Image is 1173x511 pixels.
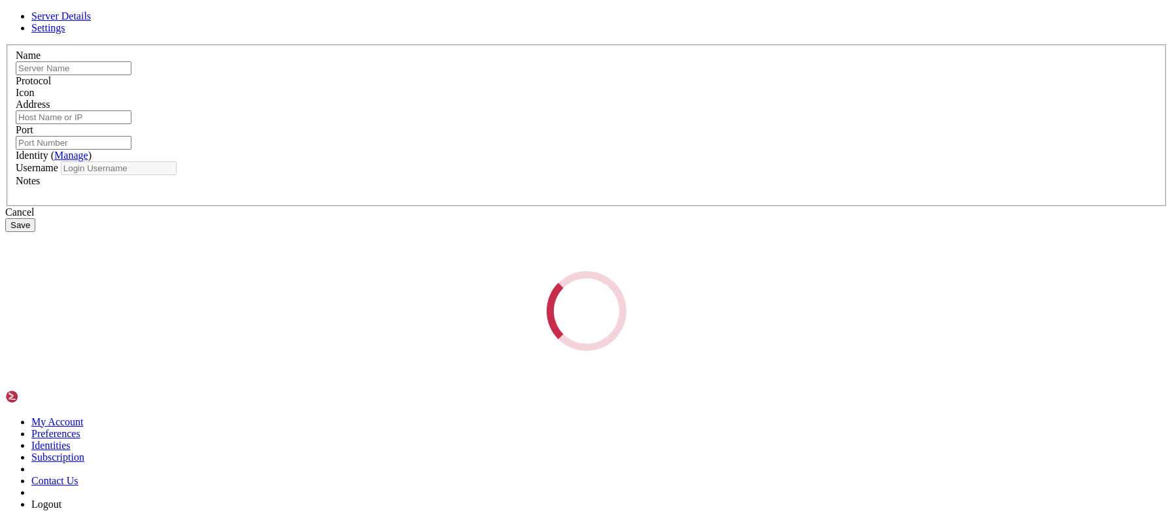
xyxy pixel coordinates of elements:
a: Contact Us [31,475,78,486]
span: ( ) [51,150,92,161]
label: Icon [16,87,34,98]
input: Login Username [61,161,177,175]
a: Logout [31,499,61,510]
a: Preferences [31,428,80,439]
a: My Account [31,416,84,427]
label: Port [16,124,33,135]
a: Identities [31,440,71,451]
label: Address [16,99,50,110]
button: Save [5,218,35,232]
div: Cancel [5,206,1168,218]
label: Name [16,50,41,61]
a: Subscription [31,452,84,463]
input: Port Number [16,136,131,150]
img: Shellngn [5,390,80,403]
input: Server Name [16,61,131,75]
a: Settings [31,22,65,33]
label: Notes [16,175,40,186]
input: Host Name or IP [16,110,131,124]
label: Username [16,162,58,173]
a: Manage [54,150,88,161]
label: Protocol [16,75,51,86]
label: Identity [16,150,92,161]
div: Loading... [547,271,626,351]
a: Server Details [31,10,91,22]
